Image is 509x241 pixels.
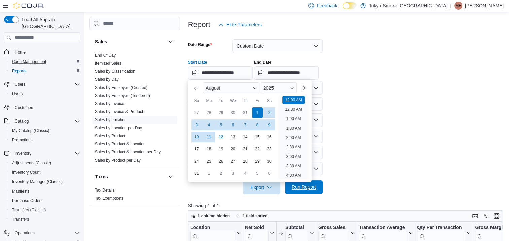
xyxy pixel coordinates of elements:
button: Custom Date [232,39,323,53]
button: Adjustments (Classic) [7,158,83,168]
div: day-12 [216,132,226,142]
a: Itemized Sales [95,61,121,66]
span: 1 field sorted [243,213,268,219]
div: day-25 [204,156,214,167]
div: day-20 [228,144,239,154]
div: day-29 [252,156,263,167]
p: | [450,2,451,10]
button: Open list of options [313,117,319,123]
div: day-21 [240,144,251,154]
button: Manifests [7,186,83,196]
h3: Sales [95,38,107,45]
button: 1 field sorted [233,212,270,220]
button: Open list of options [313,101,319,107]
div: Button. Open the year selector. 2025 is currently selected. [261,82,297,93]
span: Inventory Manager (Classic) [12,179,63,184]
input: Press the down key to open a popover containing a calendar. [254,66,319,80]
span: Promotions [12,137,33,143]
span: Inventory [12,149,80,158]
a: Transfers (Classic) [9,206,48,214]
p: [PERSON_NAME] [465,2,504,10]
span: Inventory Count [12,170,41,175]
button: Users [7,89,83,99]
a: Inventory Manager (Classic) [9,178,65,186]
button: Open list of options [313,85,319,91]
li: 1:00 AM [283,115,303,123]
div: day-2 [216,168,226,179]
button: Transfers [7,215,83,224]
button: My Catalog (Classic) [7,126,83,135]
div: day-5 [252,168,263,179]
div: day-4 [240,168,251,179]
span: Feedback [317,2,337,9]
button: Transfers (Classic) [7,205,83,215]
button: Enter fullscreen [493,212,501,220]
div: Sales [89,51,180,167]
div: day-5 [216,119,226,130]
span: Operations [12,229,80,237]
a: Customers [12,104,37,112]
img: Cova [13,2,44,9]
button: Users [12,80,28,89]
span: Manifests [12,188,29,194]
div: day-18 [204,144,214,154]
label: End Date [254,60,271,65]
a: Manifests [9,187,32,195]
a: Purchase Orders [9,197,45,205]
a: My Catalog (Classic) [9,127,52,135]
button: Taxes [95,173,165,180]
button: Home [1,47,83,57]
div: Su [191,95,202,106]
div: Tu [216,95,226,106]
li: 1:30 AM [283,124,303,132]
span: Users [9,90,80,98]
span: Sales by Invoice & Product [95,109,143,114]
button: Export [243,181,280,194]
span: 1 column hidden [198,213,230,219]
a: Sales by Product & Location [95,142,146,146]
a: Sales by Employee (Tendered) [95,93,150,98]
button: Operations [1,228,83,238]
div: Subtotal [285,224,308,231]
div: day-13 [228,132,239,142]
div: Sa [264,95,275,106]
div: day-11 [204,132,214,142]
div: Mo [204,95,214,106]
span: Inventory Manager (Classic) [9,178,80,186]
div: Button. Open the month selector. August is currently selected. [203,82,259,93]
div: day-28 [240,156,251,167]
button: Purchase Orders [7,196,83,205]
span: Customers [12,103,80,112]
span: Transfers [12,217,29,222]
span: Run Report [292,184,316,191]
button: Reports [7,66,83,76]
span: Load All Apps in [GEOGRAPHIC_DATA] [19,16,80,30]
label: Date Range [188,42,212,47]
div: day-6 [264,168,275,179]
a: Cash Management [9,58,49,66]
button: Sales [167,38,175,46]
div: Location [190,224,235,231]
div: day-24 [191,156,202,167]
div: day-9 [264,119,275,130]
button: Run Report [285,180,323,194]
h3: Report [188,21,210,29]
div: day-3 [228,168,239,179]
span: Purchase Orders [12,198,43,203]
span: Users [12,80,80,89]
a: Transfers [9,215,32,223]
div: Matthew Frolander [454,2,462,10]
div: Th [240,95,251,106]
button: 1 column hidden [188,212,232,220]
span: Manifests [9,187,80,195]
span: Sales by Product [95,133,125,139]
a: End Of Day [95,53,116,58]
a: Sales by Day [95,77,119,82]
button: Customers [1,103,83,112]
button: Catalog [12,117,31,125]
p: Tokyo Smoke [GEOGRAPHIC_DATA] [369,2,448,10]
a: Tax Exemptions [95,196,123,201]
span: Transfers (Classic) [12,207,46,213]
